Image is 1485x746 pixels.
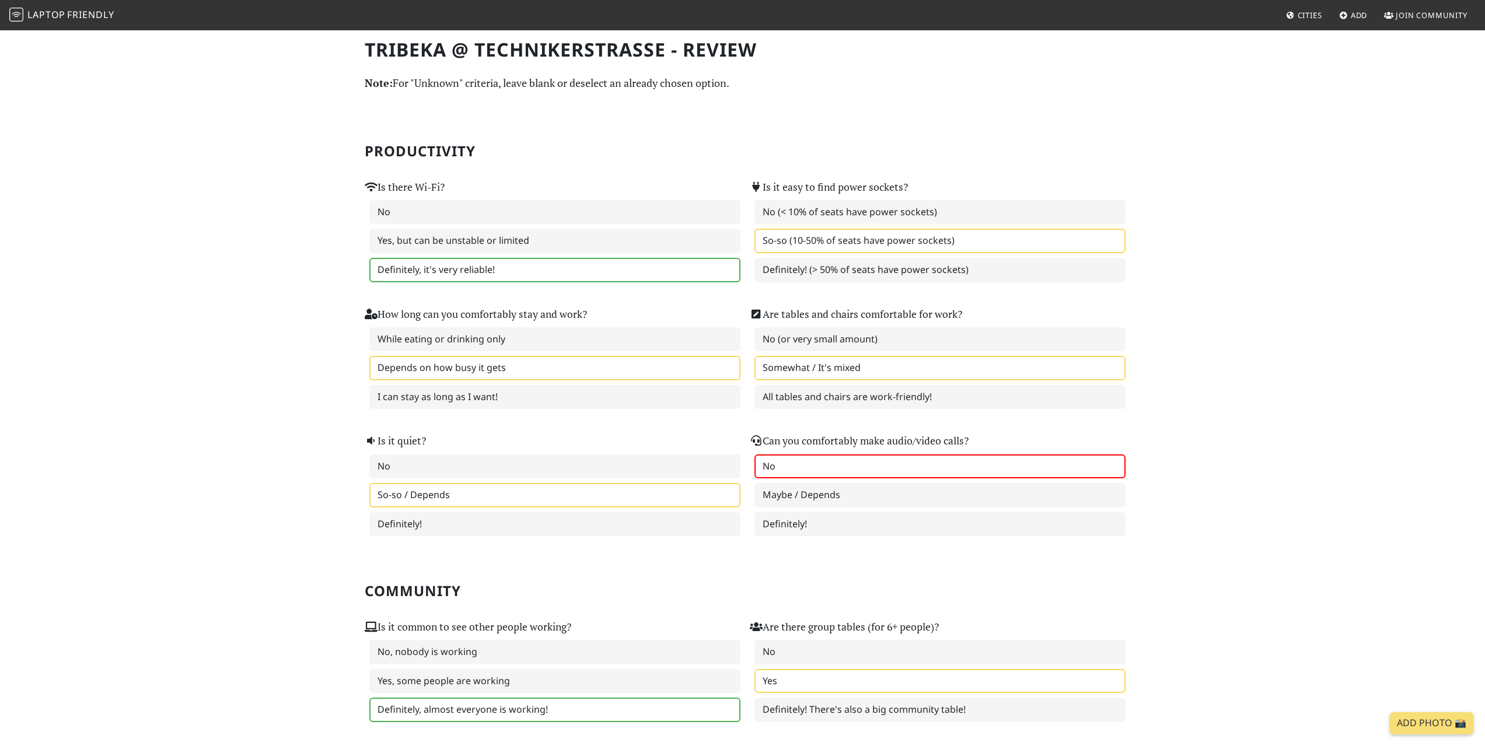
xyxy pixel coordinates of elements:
h2: Community [365,583,1121,600]
label: Depends on how busy it gets [369,356,740,380]
label: No [369,200,740,225]
label: So-so (10-50% of seats have power sockets) [754,229,1126,253]
label: Definitely! (> 50% of seats have power sockets) [754,258,1126,282]
label: No [369,454,740,479]
label: Definitely, almost everyone is working! [369,698,740,722]
label: Can you comfortably make audio/video calls? [750,433,969,449]
p: For "Unknown" criteria, leave blank or deselect an already chosen option. [365,75,1121,92]
a: Add Photo 📸 [1390,712,1473,734]
span: Laptop [27,8,65,21]
a: Add [1334,5,1372,26]
label: While eating or drinking only [369,327,740,352]
span: Friendly [67,8,114,21]
a: Join Community [1379,5,1472,26]
img: LaptopFriendly [9,8,23,22]
label: No, nobody is working [369,640,740,664]
label: Somewhat / It's mixed [754,356,1126,380]
label: No (or very small amount) [754,327,1126,352]
label: Definitely! [754,512,1126,537]
label: I can stay as long as I want! [369,385,740,409]
label: Maybe / Depends [754,483,1126,507]
label: No [754,454,1126,479]
label: Yes, but can be unstable or limited [369,229,740,253]
label: Are tables and chairs comfortable for work? [750,306,962,323]
label: All tables and chairs are work-friendly! [754,385,1126,409]
label: Definitely! [369,512,740,537]
label: Yes [754,669,1126,694]
strong: Note: [365,76,393,90]
span: Join Community [1396,10,1467,20]
label: Is it easy to find power sockets? [750,179,908,195]
h2: Productivity [365,143,1121,160]
label: Definitely, it's very reliable! [369,258,740,282]
label: Definitely! There's also a big community table! [754,698,1126,722]
h1: Tribeka @ Technikerstraße - Review [365,38,1121,61]
label: Is it common to see other people working? [365,619,571,635]
span: Cities [1298,10,1322,20]
label: Is there Wi-Fi? [365,179,445,195]
label: Yes, some people are working [369,669,740,694]
label: No [754,640,1126,664]
a: Cities [1281,5,1327,26]
label: So-so / Depends [369,483,740,507]
label: Is it quiet? [365,433,426,449]
a: LaptopFriendly LaptopFriendly [9,5,114,26]
label: How long can you comfortably stay and work? [365,306,587,323]
label: No (< 10% of seats have power sockets) [754,200,1126,225]
span: Add [1351,10,1368,20]
label: Are there group tables (for 6+ people)? [750,619,939,635]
